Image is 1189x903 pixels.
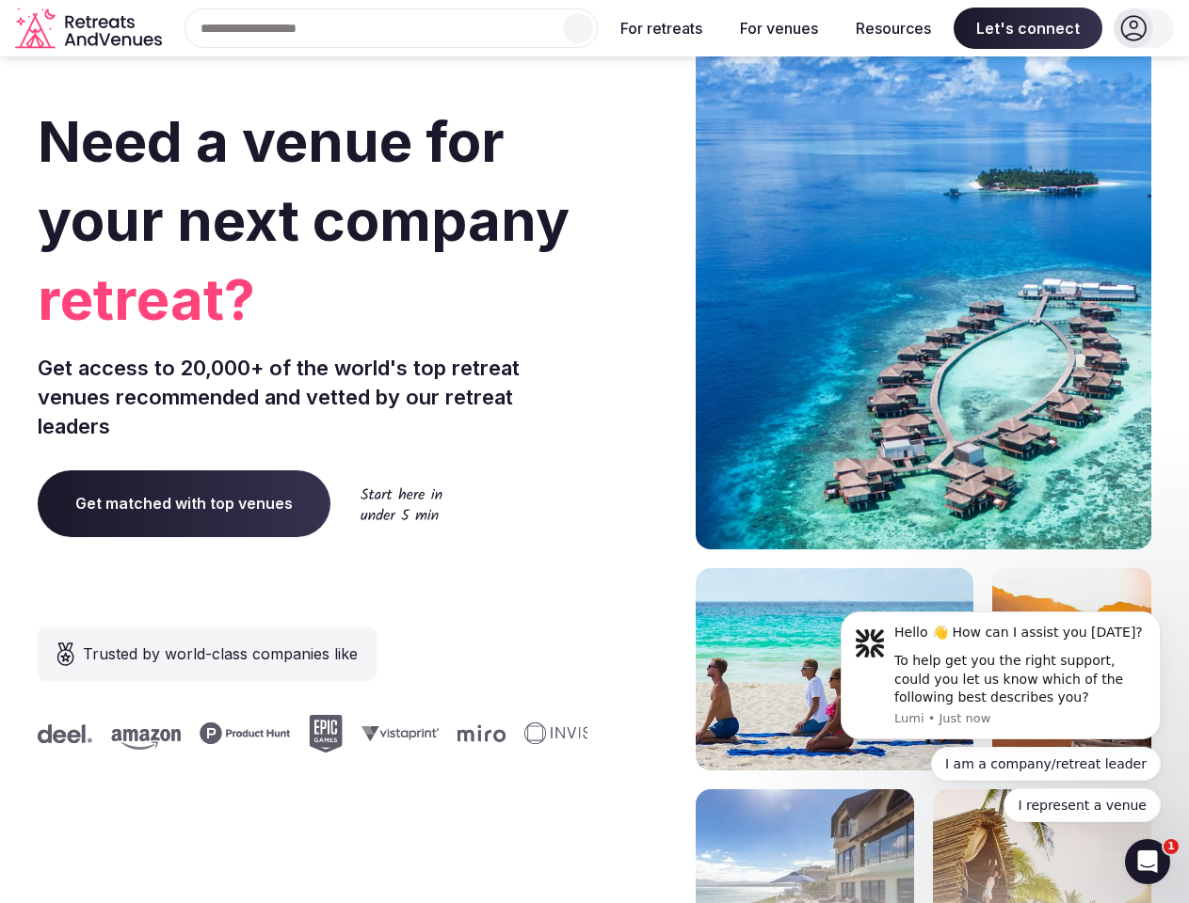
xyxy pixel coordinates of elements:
svg: Epic Games company logo [308,715,342,752]
a: Visit the homepage [15,8,166,50]
button: For venues [725,8,833,49]
span: 1 [1164,839,1179,854]
svg: Retreats and Venues company logo [15,8,166,50]
svg: Deel company logo [37,724,91,743]
svg: Vistaprint company logo [361,725,438,741]
button: For retreats [605,8,717,49]
img: Start here in under 5 min [361,487,442,520]
img: yoga on tropical beach [696,568,973,770]
span: retreat? [38,260,587,339]
span: Trusted by world-class companies like [83,642,358,665]
a: Get matched with top venues [38,470,330,536]
span: Let's connect [954,8,1102,49]
span: Need a venue for your next company [38,107,570,254]
iframe: Intercom live chat [1125,839,1170,884]
p: Get access to 20,000+ of the world's top retreat venues recommended and vetted by our retreat lea... [38,354,587,440]
svg: Invisible company logo [523,722,627,745]
iframe: Intercom notifications message [812,508,1189,852]
button: Resources [841,8,946,49]
svg: Miro company logo [457,724,505,742]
